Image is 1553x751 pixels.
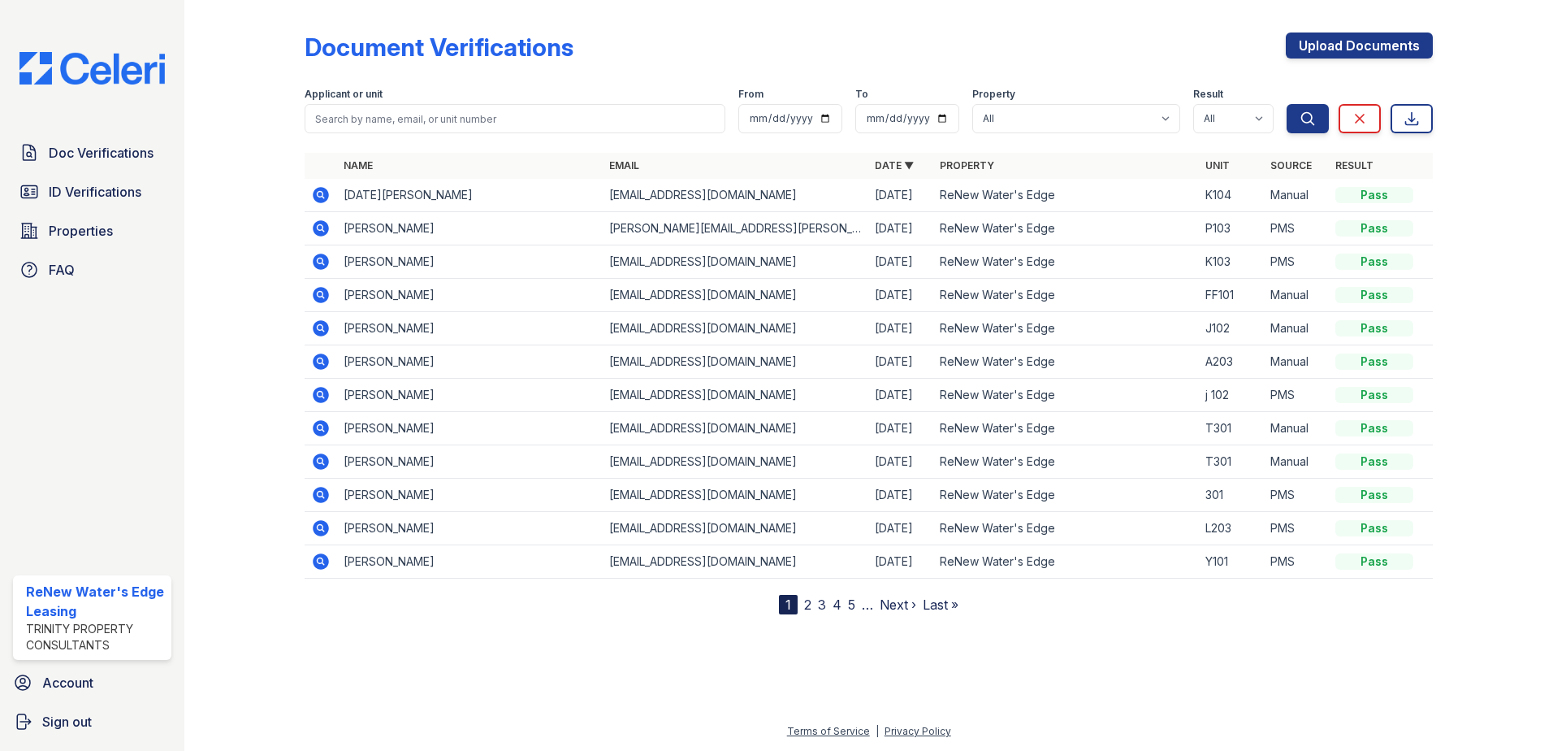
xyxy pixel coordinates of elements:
[1199,245,1264,279] td: K103
[855,88,868,101] label: To
[1199,412,1264,445] td: T301
[1199,379,1264,412] td: j 102
[1199,512,1264,545] td: L203
[337,312,603,345] td: [PERSON_NAME]
[933,345,1199,379] td: ReNew Water's Edge
[1264,545,1329,579] td: PMS
[1264,312,1329,345] td: Manual
[305,104,725,133] input: Search by name, email, or unit number
[26,621,165,653] div: Trinity Property Consultants
[337,279,603,312] td: [PERSON_NAME]
[603,445,868,479] td: [EMAIL_ADDRESS][DOMAIN_NAME]
[868,545,933,579] td: [DATE]
[940,159,994,171] a: Property
[933,179,1199,212] td: ReNew Water's Edge
[337,379,603,412] td: [PERSON_NAME]
[603,212,868,245] td: [PERSON_NAME][EMAIL_ADDRESS][PERSON_NAME][DOMAIN_NAME]
[13,215,171,247] a: Properties
[972,88,1015,101] label: Property
[26,582,165,621] div: ReNew Water's Edge Leasing
[787,725,870,737] a: Terms of Service
[1286,33,1433,59] a: Upload Documents
[833,597,841,613] a: 4
[868,512,933,545] td: [DATE]
[862,595,873,614] span: …
[337,212,603,245] td: [PERSON_NAME]
[868,379,933,412] td: [DATE]
[738,88,764,101] label: From
[933,545,1199,579] td: ReNew Water's Edge
[880,597,916,613] a: Next ›
[1335,387,1413,403] div: Pass
[13,254,171,286] a: FAQ
[609,159,639,171] a: Email
[6,705,178,738] a: Sign out
[337,179,603,212] td: [DATE][PERSON_NAME]
[603,179,868,212] td: [EMAIL_ADDRESS][DOMAIN_NAME]
[868,412,933,445] td: [DATE]
[1199,545,1264,579] td: Y101
[1335,320,1413,336] div: Pass
[1199,279,1264,312] td: FF101
[1264,279,1329,312] td: Manual
[1335,520,1413,536] div: Pass
[305,88,383,101] label: Applicant or unit
[337,445,603,479] td: [PERSON_NAME]
[42,673,93,692] span: Account
[933,445,1199,479] td: ReNew Water's Edge
[1270,159,1312,171] a: Source
[1264,212,1329,245] td: PMS
[1199,479,1264,512] td: 301
[885,725,951,737] a: Privacy Policy
[868,479,933,512] td: [DATE]
[603,512,868,545] td: [EMAIL_ADDRESS][DOMAIN_NAME]
[933,479,1199,512] td: ReNew Water's Edge
[1264,345,1329,379] td: Manual
[1335,487,1413,503] div: Pass
[875,159,914,171] a: Date ▼
[1199,445,1264,479] td: T301
[868,245,933,279] td: [DATE]
[1335,287,1413,303] div: Pass
[1264,245,1329,279] td: PMS
[337,412,603,445] td: [PERSON_NAME]
[876,725,879,737] div: |
[933,245,1199,279] td: ReNew Water's Edge
[868,212,933,245] td: [DATE]
[603,279,868,312] td: [EMAIL_ADDRESS][DOMAIN_NAME]
[1335,220,1413,237] div: Pass
[344,159,373,171] a: Name
[1199,345,1264,379] td: A203
[13,176,171,208] a: ID Verifications
[1335,454,1413,470] div: Pass
[6,52,178,85] img: CE_Logo_Blue-a8612792a0a2168367f1c8372b55b34899dd931a85d93a1a3d3e32e68fde9ad4.png
[603,412,868,445] td: [EMAIL_ADDRESS][DOMAIN_NAME]
[49,143,154,163] span: Doc Verifications
[1335,354,1413,370] div: Pass
[1199,312,1264,345] td: J102
[1205,159,1230,171] a: Unit
[337,345,603,379] td: [PERSON_NAME]
[337,245,603,279] td: [PERSON_NAME]
[933,412,1199,445] td: ReNew Water's Edge
[868,179,933,212] td: [DATE]
[603,379,868,412] td: [EMAIL_ADDRESS][DOMAIN_NAME]
[1199,179,1264,212] td: K104
[923,597,958,613] a: Last »
[603,245,868,279] td: [EMAIL_ADDRESS][DOMAIN_NAME]
[868,445,933,479] td: [DATE]
[337,512,603,545] td: [PERSON_NAME]
[49,182,141,202] span: ID Verifications
[42,712,92,731] span: Sign out
[603,312,868,345] td: [EMAIL_ADDRESS][DOMAIN_NAME]
[1264,479,1329,512] td: PMS
[603,479,868,512] td: [EMAIL_ADDRESS][DOMAIN_NAME]
[804,597,811,613] a: 2
[1264,512,1329,545] td: PMS
[848,597,855,613] a: 5
[337,479,603,512] td: [PERSON_NAME]
[1335,159,1373,171] a: Result
[1264,179,1329,212] td: Manual
[1264,379,1329,412] td: PMS
[1335,187,1413,203] div: Pass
